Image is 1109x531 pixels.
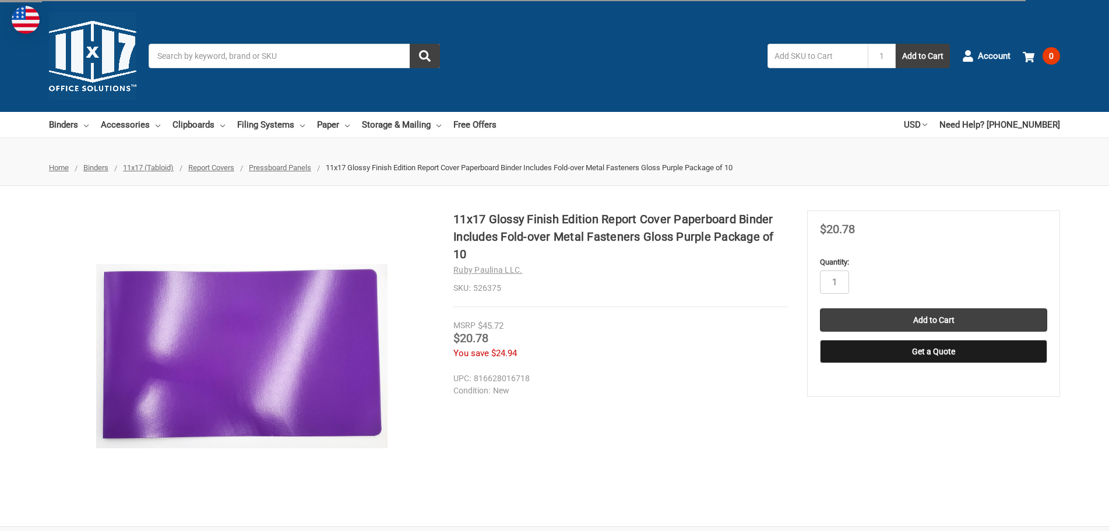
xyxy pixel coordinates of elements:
h1: 11x17 Glossy Finish Edition Report Cover Paperboard Binder Includes Fold-over Metal Fasteners Glo... [453,210,788,263]
a: Need Help? [PHONE_NUMBER] [939,112,1060,138]
span: 11x17 Glossy Finish Edition Report Cover Paperboard Binder Includes Fold-over Metal Fasteners Glo... [326,163,733,172]
a: Accessories [101,112,160,138]
dd: 526375 [453,282,788,294]
dt: SKU: [453,282,470,294]
a: Pressboard Panels [249,163,311,172]
a: Filing Systems [237,112,305,138]
img: 11x17.com [49,12,136,100]
a: Ruby Paulina LLC. [453,265,522,275]
a: Account [962,41,1011,71]
span: You save [453,348,489,358]
a: Home [49,163,69,172]
a: Free Offers [453,112,497,138]
a: 0 [1023,41,1060,71]
label: Quantity: [820,256,1047,268]
input: Search by keyword, brand or SKU [149,44,440,68]
a: Clipboards [172,112,225,138]
span: Account [978,50,1011,63]
a: Binders [83,163,108,172]
button: Add to Cart [896,44,950,68]
span: $20.78 [453,331,488,345]
input: Add SKU to Cart [768,44,868,68]
span: $20.78 [820,222,855,236]
a: 11x17 (Tabloid) [123,163,174,172]
span: $45.72 [478,321,504,331]
a: Binders [49,112,89,138]
dd: 816628016718 [453,372,783,385]
img: 11x17 Glossy Finish Edition Report Cover Paperboard Binder Includes Fold-over Metal Fasteners Glo... [96,264,388,448]
div: MSRP [453,319,476,332]
button: Get a Quote [820,340,1047,363]
a: Paper [317,112,350,138]
input: Add to Cart [820,308,1047,332]
dt: Condition: [453,385,490,397]
a: Storage & Mailing [362,112,441,138]
dt: UPC: [453,372,471,385]
img: duty and tax information for United States [12,6,40,34]
span: $24.94 [491,348,517,358]
span: 0 [1043,47,1060,65]
a: Report Covers [188,163,234,172]
dd: New [453,385,783,397]
a: USD [904,112,927,138]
